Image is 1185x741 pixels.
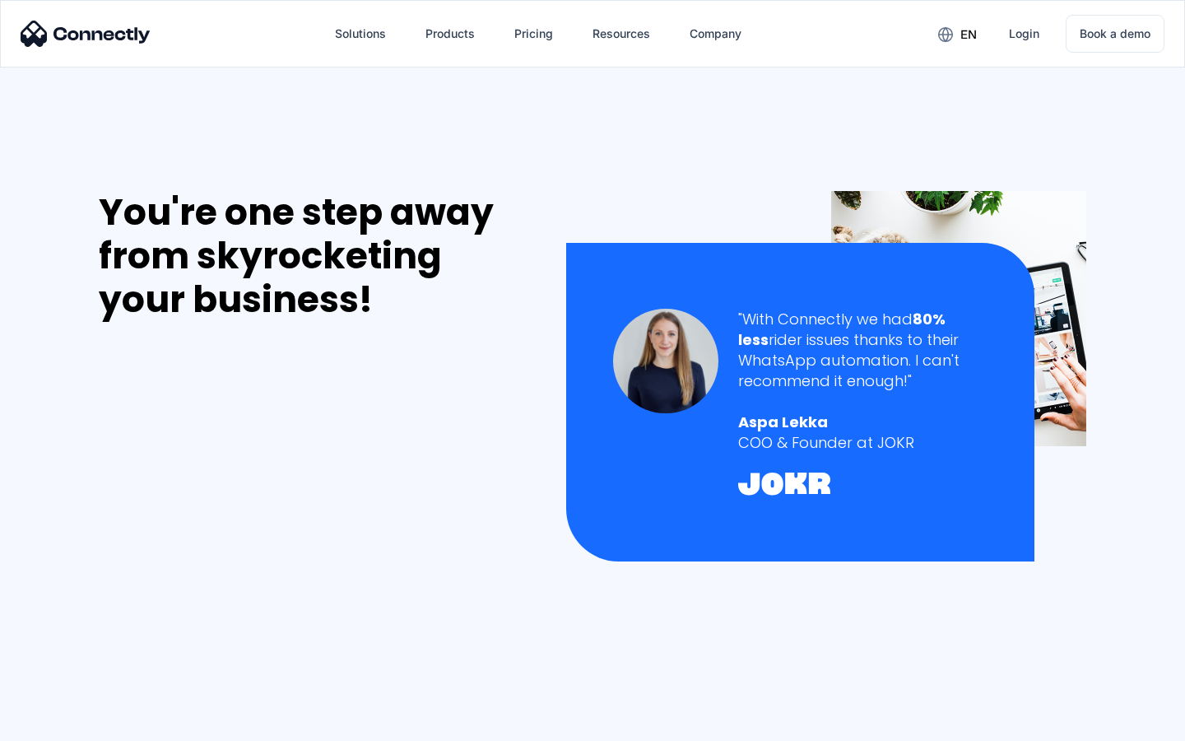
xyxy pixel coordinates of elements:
[738,432,987,453] div: COO & Founder at JOKR
[322,14,399,54] div: Solutions
[514,22,553,45] div: Pricing
[21,21,151,47] img: Connectly Logo
[501,14,566,54] a: Pricing
[738,309,946,350] strong: 80% less
[16,712,99,735] aside: Language selected: English
[925,21,989,46] div: en
[579,14,663,54] div: Resources
[592,22,650,45] div: Resources
[335,22,386,45] div: Solutions
[996,14,1053,54] a: Login
[1066,15,1164,53] a: Book a demo
[412,14,488,54] div: Products
[960,23,977,46] div: en
[738,412,828,432] strong: Aspa Lekka
[99,341,346,719] iframe: Form 0
[33,712,99,735] ul: Language list
[738,309,987,392] div: "With Connectly we had rider issues thanks to their WhatsApp automation. I can't recommend it eno...
[690,22,741,45] div: Company
[425,22,475,45] div: Products
[99,191,532,321] div: You're one step away from skyrocketing your business!
[676,14,755,54] div: Company
[1009,22,1039,45] div: Login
